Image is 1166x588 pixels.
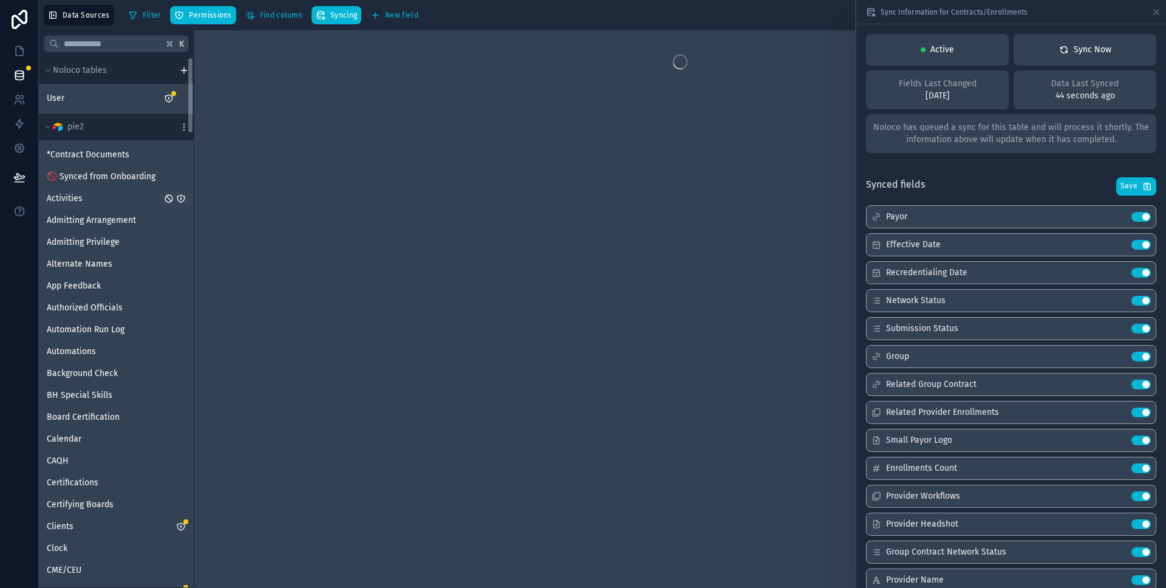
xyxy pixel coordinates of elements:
[886,490,960,502] span: Provider Workflows
[189,11,231,20] span: Permissions
[1055,90,1115,102] p: 44 seconds ago
[312,6,366,24] a: Syncing
[886,239,941,251] span: Effective Date
[170,6,240,24] a: Permissions
[1014,34,1156,66] button: Sync Now
[886,295,946,307] span: Network Status
[260,11,302,20] span: Find column
[899,78,977,90] span: Fields Last Changed
[886,434,952,446] span: Small Payor Logo
[366,6,423,24] button: New field
[886,323,958,335] span: Submission Status
[886,546,1006,558] span: Group Contract Network Status
[886,518,958,530] span: Provider Headshot
[124,6,166,24] button: Filter
[177,39,186,48] span: K
[886,378,977,391] span: Related Group Contract
[881,7,1028,17] span: Sync Information for Contracts/Enrollments
[886,462,957,474] span: Enrollments Count
[886,406,999,419] span: Related Provider Enrollments
[866,177,925,196] span: Synced fields
[385,11,418,20] span: New field
[886,350,909,363] span: Group
[63,11,110,20] span: Data Sources
[1120,182,1137,191] span: Save
[886,574,944,586] span: Provider Name
[330,11,357,20] span: Syncing
[143,11,162,20] span: Filter
[930,44,954,56] p: Active
[873,121,1149,146] span: Noloco has queued a sync for this table and will process it shortly. The information above will u...
[926,90,950,102] p: [DATE]
[886,211,907,223] span: Payor
[1059,44,1111,56] div: Sync Now
[312,6,361,24] button: Syncing
[241,6,307,24] button: Find column
[44,5,114,26] button: Data Sources
[170,6,236,24] button: Permissions
[886,267,967,279] span: Recredentialing Date
[1051,78,1119,90] span: Data Last Synced
[1116,177,1156,196] button: Save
